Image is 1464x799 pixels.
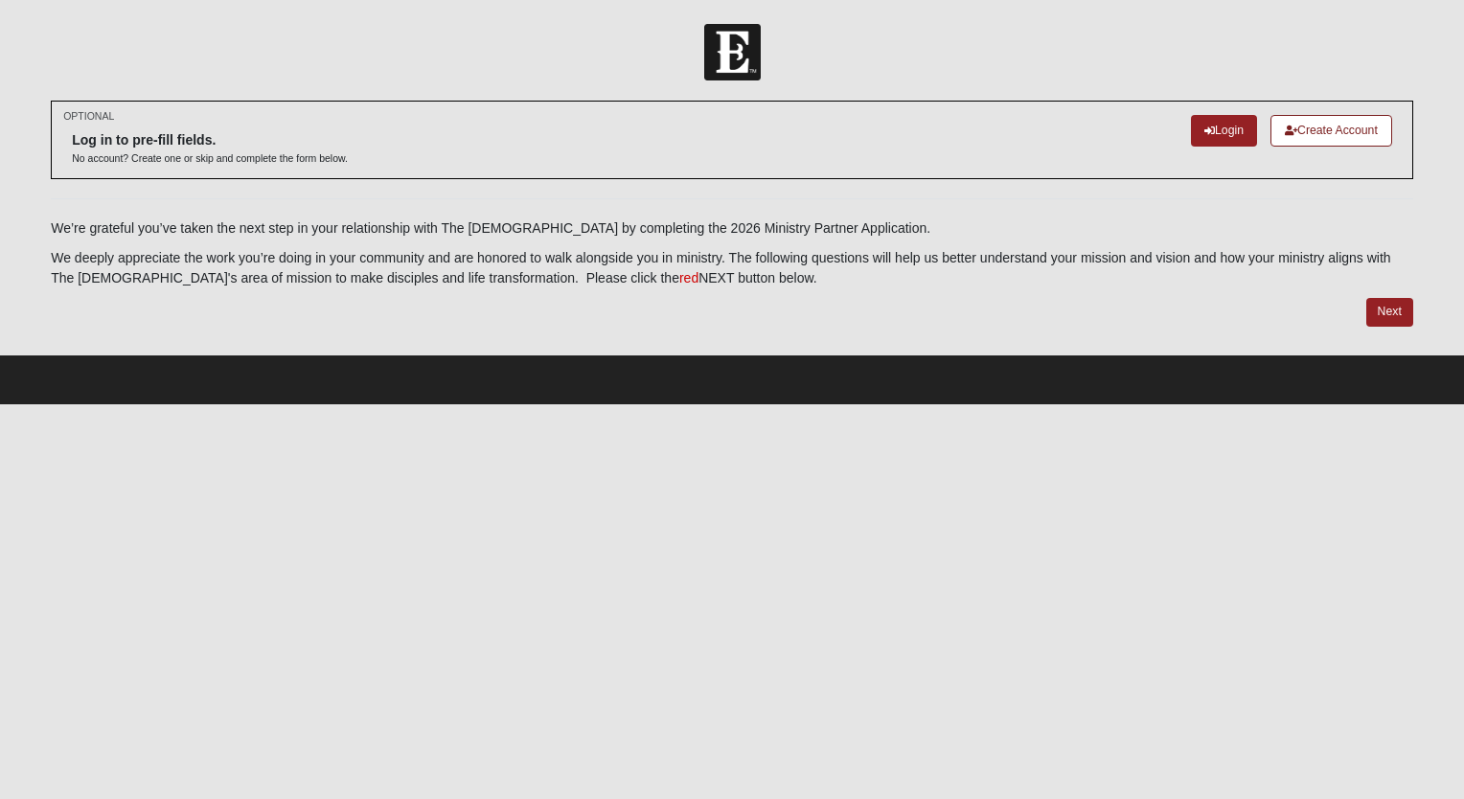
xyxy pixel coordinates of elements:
p: No account? Create one or skip and complete the form below. [72,151,348,166]
p: We’re grateful you’ve taken the next step in your relationship with The [DEMOGRAPHIC_DATA] by com... [51,218,1413,239]
h6: Log in to pre-fill fields. [72,132,348,148]
a: Login [1191,115,1257,147]
img: Church of Eleven22 Logo [704,24,761,80]
small: OPTIONAL [63,109,114,124]
p: We deeply appreciate the work you’re doing in your community and are honored to walk alongside yo... [51,248,1413,288]
font: red [679,270,698,285]
a: Next [1366,298,1413,326]
a: Create Account [1270,115,1392,147]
